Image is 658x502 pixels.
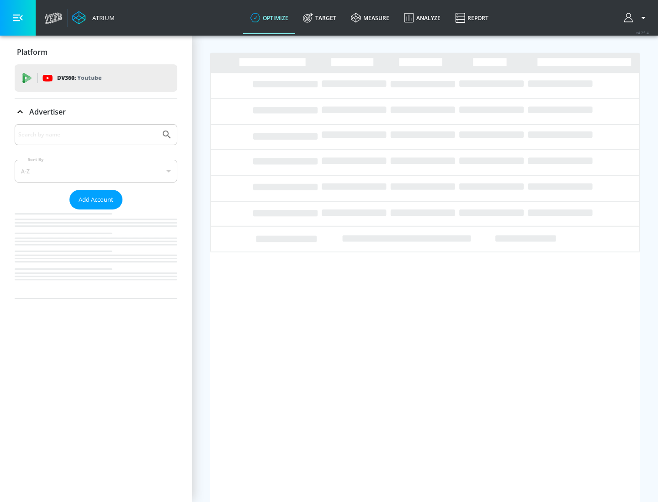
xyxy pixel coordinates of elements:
a: measure [344,1,397,34]
a: Analyze [397,1,448,34]
div: DV360: Youtube [15,64,177,92]
div: Atrium [89,14,115,22]
p: Youtube [77,73,101,83]
input: Search by name [18,129,157,141]
div: Advertiser [15,99,177,125]
nav: list of Advertiser [15,209,177,298]
a: optimize [243,1,296,34]
div: Advertiser [15,124,177,298]
p: DV360: [57,73,101,83]
a: Atrium [72,11,115,25]
button: Add Account [69,190,122,209]
span: Add Account [79,194,113,205]
a: Report [448,1,496,34]
div: Platform [15,39,177,65]
p: Advertiser [29,107,66,117]
div: A-Z [15,160,177,183]
a: Target [296,1,344,34]
label: Sort By [26,157,46,162]
span: v 4.25.4 [636,30,649,35]
p: Platform [17,47,48,57]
